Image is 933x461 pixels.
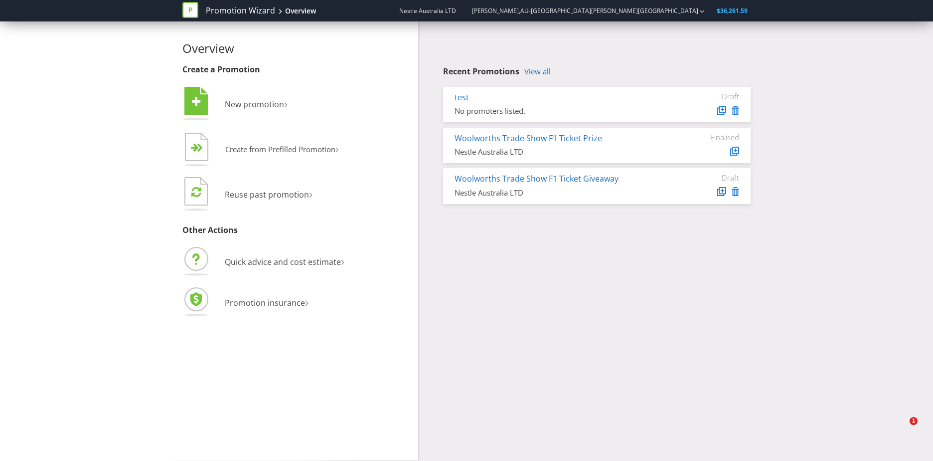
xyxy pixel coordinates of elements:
[182,42,411,55] h2: Overview
[399,6,456,15] span: Nestle Australia LTD
[335,141,339,156] span: ›
[225,256,341,267] span: Quick advice and cost estimate
[305,293,309,310] span: ›
[524,67,551,76] a: View all
[182,297,309,308] a: Promotion insurance›
[910,417,918,425] span: 1
[455,92,469,103] a: test
[182,256,344,267] a: Quick advice and cost estimate›
[182,226,411,235] h3: Other Actions
[462,6,698,15] a: [PERSON_NAME],AU-[GEOGRAPHIC_DATA][PERSON_NAME][GEOGRAPHIC_DATA]
[717,6,748,15] span: $36,261.59
[192,96,201,107] tspan: 
[225,99,284,110] span: New promotion
[309,185,312,202] span: ›
[285,6,316,16] div: Overview
[284,95,288,111] span: ›
[679,133,739,142] div: Finalised
[191,186,201,198] tspan: 
[225,189,309,200] span: Reuse past promotion
[455,106,664,116] div: No promoters listed.
[443,66,519,77] span: Recent Promotions
[197,143,203,153] tspan: 
[455,147,664,157] div: Nestle Australia LTD
[225,144,335,154] span: Create from Prefilled Promotion
[206,5,275,16] a: Promotion Wizard
[455,188,664,198] div: Nestle Australia LTD
[455,173,619,184] a: Woolworths Trade Show F1 Ticket Giveaway
[182,65,411,74] h3: Create a Promotion
[455,133,602,144] a: Woolworths Trade Show F1 Ticket Prize
[679,92,739,101] div: Draft
[889,417,913,441] iframe: Intercom live chat
[341,252,344,269] span: ›
[225,297,305,308] span: Promotion insurance
[182,130,339,170] button: Create from Prefilled Promotion›
[679,173,739,182] div: Draft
